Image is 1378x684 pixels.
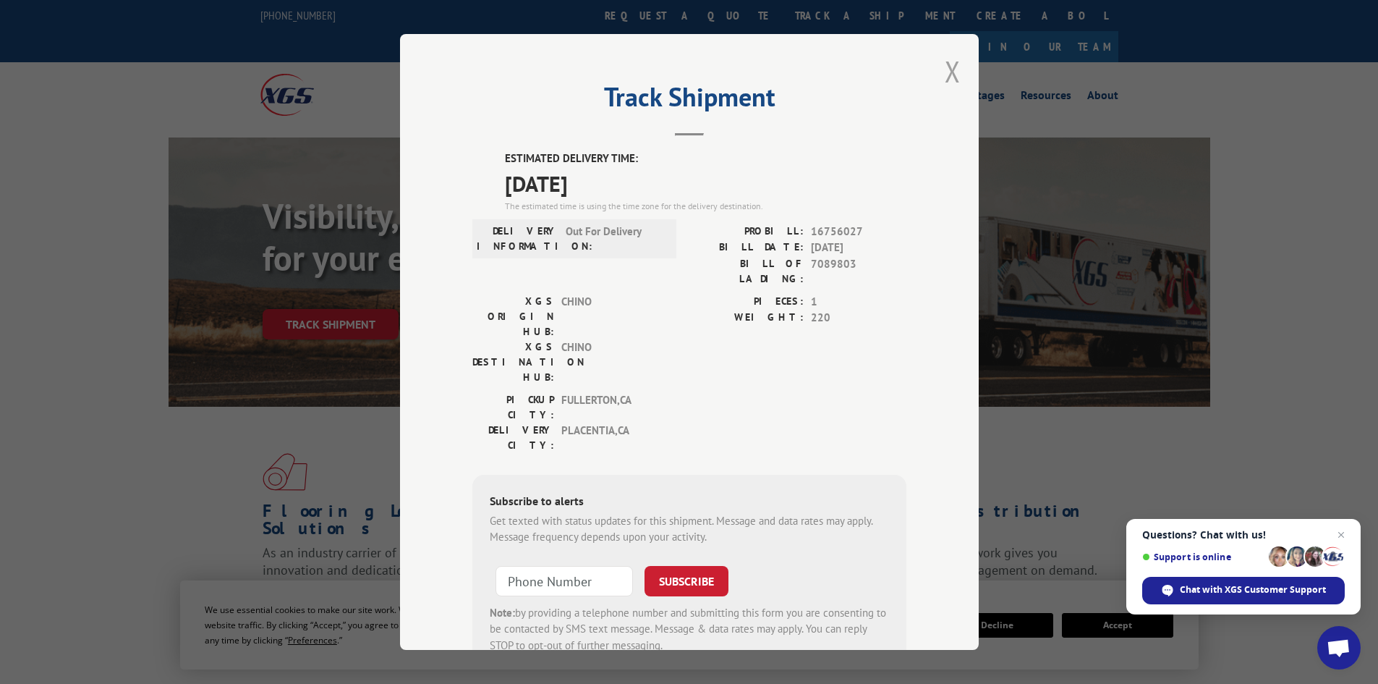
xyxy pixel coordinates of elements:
[472,339,554,385] label: XGS DESTINATION HUB:
[505,151,906,167] label: ESTIMATED DELIVERY TIME:
[1142,529,1345,541] span: Questions? Chat with us!
[1142,577,1345,604] div: Chat with XGS Customer Support
[490,605,889,654] div: by providing a telephone number and submitting this form you are consenting to be contacted by SM...
[689,224,804,240] label: PROBILL:
[1317,626,1361,670] div: Open chat
[689,294,804,311] label: PIECES:
[561,392,659,423] span: FULLERTON , CA
[566,224,663,254] span: Out For Delivery
[561,294,659,339] span: CHINO
[811,294,906,311] span: 1
[496,566,633,596] input: Phone Number
[811,256,906,287] span: 7089803
[472,87,906,114] h2: Track Shipment
[490,492,889,513] div: Subscribe to alerts
[490,606,515,620] strong: Note:
[689,256,804,287] label: BILL OF LADING:
[472,294,554,339] label: XGS ORIGIN HUB:
[689,310,804,326] label: WEIGHT:
[1332,526,1350,544] span: Close chat
[811,224,906,240] span: 16756027
[505,167,906,200] span: [DATE]
[1180,583,1326,596] span: Chat with XGS Customer Support
[1142,552,1264,562] span: Support is online
[472,392,554,423] label: PICKUP CITY:
[472,423,554,453] label: DELIVERY CITY:
[505,200,906,213] div: The estimated time is using the time zone for the delivery destination.
[561,339,659,385] span: CHINO
[811,310,906,326] span: 220
[490,513,889,546] div: Get texted with status updates for this shipment. Message and data rates may apply. Message frequ...
[477,224,558,254] label: DELIVERY INFORMATION:
[561,423,659,453] span: PLACENTIA , CA
[811,240,906,256] span: [DATE]
[645,566,728,596] button: SUBSCRIBE
[689,240,804,256] label: BILL DATE:
[945,52,961,90] button: Close modal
